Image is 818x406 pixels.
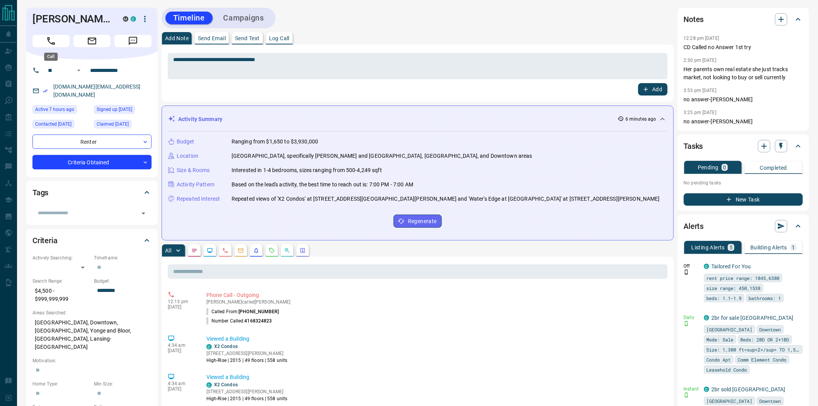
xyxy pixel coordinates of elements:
[232,195,660,203] p: Repeated views of 'X2 Condos' at [STREET_ADDRESS][GEOGRAPHIC_DATA][PERSON_NAME] and 'Water's Edge...
[232,152,532,160] p: [GEOGRAPHIC_DATA], specifically [PERSON_NAME] and [GEOGRAPHIC_DATA], [GEOGRAPHIC_DATA], and Downt...
[168,343,195,348] p: 4:34 am
[35,120,72,128] span: Contacted [DATE]
[760,397,781,405] span: Downtown
[684,10,803,29] div: Notes
[177,152,198,160] p: Location
[684,392,689,398] svg: Push Notification Only
[707,274,780,282] span: rent price range: 1845,6380
[44,53,58,61] div: Call
[32,120,90,131] div: Fri Mar 07 2025
[32,183,152,202] div: Tags
[239,309,279,314] span: [PHONE_NUMBER]
[32,380,90,387] p: Home Type:
[707,366,747,374] span: Leasehold Condo
[168,299,195,304] p: 12:13 pm
[232,181,413,189] p: Based on the lead's activity, the best time to reach out is: 7:00 PM - 7:00 AM
[760,165,787,171] p: Completed
[698,165,719,170] p: Pending
[707,356,731,363] span: Condo Apt
[177,195,220,203] p: Repeated Interest
[32,234,58,247] h2: Criteria
[177,181,215,189] p: Activity Pattern
[214,382,238,387] a: X2 Condos
[32,309,152,316] p: Areas Searched:
[32,278,90,285] p: Search Range:
[168,386,195,392] p: [DATE]
[32,186,48,199] h2: Tags
[704,387,709,392] div: condos.ca
[684,314,699,321] p: Daily
[94,254,152,261] p: Timeframe:
[206,382,212,388] div: condos.ca
[751,245,787,250] p: Building Alerts
[32,155,152,169] div: Criteria Obtained
[32,231,152,250] div: Criteria
[238,247,244,254] svg: Emails
[704,315,709,321] div: condos.ca
[684,65,803,82] p: Her parents own real estate she just tracks market, not looking to buy or sell currently
[222,247,228,254] svg: Calls
[32,285,90,305] p: $4,500 - $999,999,999
[704,264,709,269] div: condos.ca
[741,336,789,343] span: Beds: 2BD OR 2+1BD
[94,380,152,387] p: Min Size:
[32,254,90,261] p: Actively Searching:
[165,12,213,24] button: Timeline
[131,16,136,22] div: condos.ca
[168,381,195,386] p: 4:34 am
[207,247,213,254] svg: Lead Browsing Activity
[168,348,195,353] p: [DATE]
[684,321,689,326] svg: Push Notification Only
[32,135,152,149] div: Renter
[73,35,111,47] span: Email
[123,16,128,22] div: mrloft.ca
[760,326,781,333] span: Downtown
[394,215,442,228] button: Regenerate
[206,291,665,299] p: Phone Call - Outgoing
[684,43,803,51] p: CD Called no Answer 1st try
[206,350,288,357] p: [STREET_ADDRESS][PERSON_NAME]
[684,217,803,235] div: Alerts
[684,263,699,270] p: Off
[723,165,726,170] p: 0
[738,356,787,363] span: Comm Element Condo
[94,278,152,285] p: Budget:
[684,13,704,26] h2: Notes
[206,344,212,350] div: condos.ca
[269,36,290,41] p: Log Call
[235,36,260,41] p: Send Text
[729,245,733,250] p: 5
[32,13,111,25] h1: [PERSON_NAME]
[232,138,318,146] p: Ranging from $1,650 to $3,930,000
[32,35,70,47] span: Call
[749,294,781,302] span: bathrooms: 1
[114,35,152,47] span: Message
[712,263,751,270] a: Tailored For You
[206,357,288,364] p: High-Rise | 2015 | 49 floors | 558 units
[206,308,279,315] p: Called From:
[684,36,719,41] p: 12:28 pm [DATE]
[253,247,259,254] svg: Listing Alerts
[97,106,132,113] span: Signed up [DATE]
[216,12,272,24] button: Campaigns
[684,270,689,275] svg: Push Notification Only
[684,386,699,392] p: Instant
[707,294,742,302] span: beds: 1.1-1.9
[684,88,717,93] p: 3:53 pm [DATE]
[284,247,290,254] svg: Opportunities
[165,248,171,253] p: All
[32,316,152,353] p: [GEOGRAPHIC_DATA], Downtown, [GEOGRAPHIC_DATA], Yonge and Bloor, [GEOGRAPHIC_DATA], Lansing-[GEOG...
[198,36,226,41] p: Send Email
[94,120,152,131] div: Wed Mar 23 2022
[74,66,84,75] button: Open
[707,284,761,292] span: size range: 450,1538
[300,247,306,254] svg: Agent Actions
[684,177,803,189] p: No pending tasks
[177,138,194,146] p: Budget
[191,247,198,254] svg: Notes
[707,336,734,343] span: Mode: Sale
[684,220,704,232] h2: Alerts
[625,116,656,123] p: 6 minutes ago
[206,299,665,305] p: [PERSON_NAME] called [PERSON_NAME]
[168,112,667,126] div: Activity Summary6 minutes ago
